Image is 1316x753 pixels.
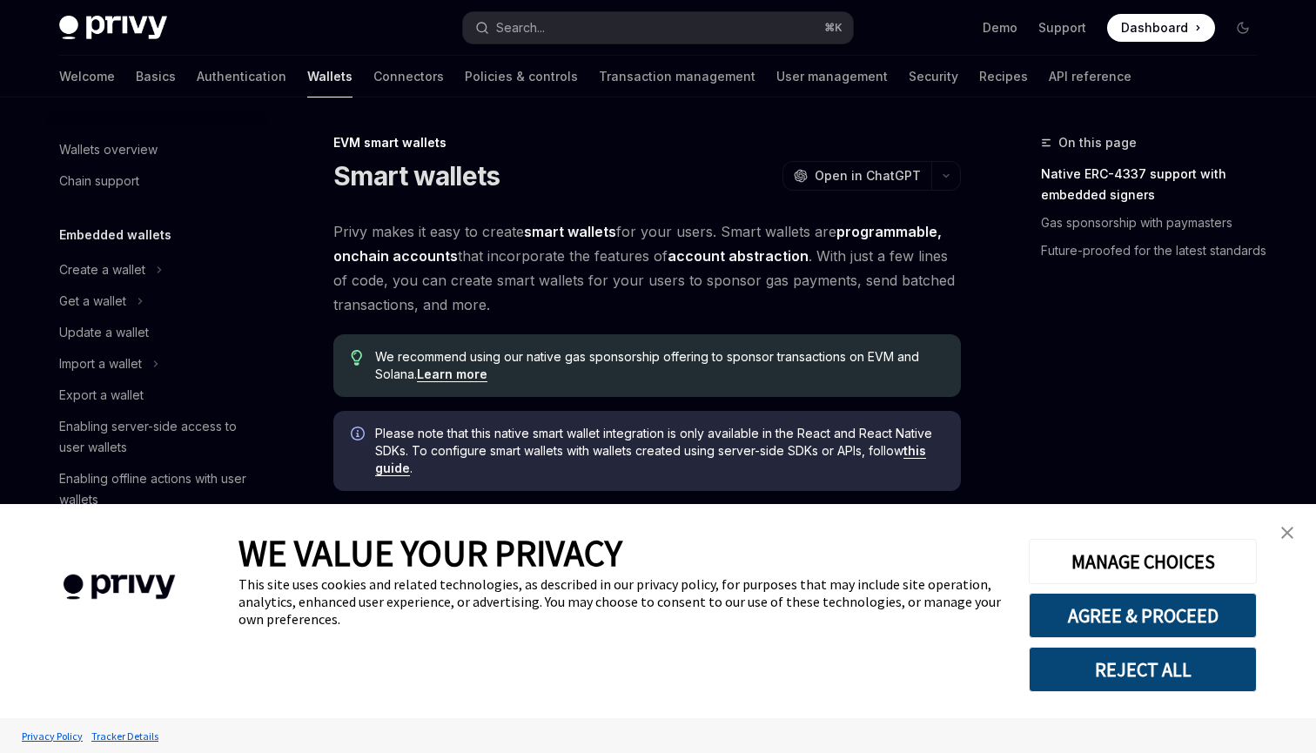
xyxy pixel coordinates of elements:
[307,56,352,97] a: Wallets
[333,134,961,151] div: EVM smart wallets
[45,463,268,515] a: Enabling offline actions with user wallets
[465,56,578,97] a: Policies & controls
[59,139,158,160] div: Wallets overview
[351,427,368,444] svg: Info
[463,12,853,44] button: Search...⌘K
[1058,132,1137,153] span: On this page
[1029,647,1257,692] button: REJECT ALL
[26,549,212,625] img: company logo
[59,259,145,280] div: Create a wallet
[59,385,144,406] div: Export a wallet
[815,167,921,185] span: Open in ChatGPT
[333,160,500,192] h1: Smart wallets
[45,348,268,380] button: Import a wallet
[59,171,139,192] div: Chain support
[1041,160,1271,209] a: Native ERC-4337 support with embedded signers
[59,291,126,312] div: Get a wallet
[59,225,171,245] h5: Embedded wallets
[87,721,163,751] a: Tracker Details
[59,16,167,40] img: dark logo
[333,219,961,317] span: Privy makes it easy to create for your users. Smart wallets are that incorporate the features of ...
[59,322,149,343] div: Update a wallet
[1041,209,1271,237] a: Gas sponsorship with paymasters
[824,21,843,35] span: ⌘ K
[1121,19,1188,37] span: Dashboard
[238,530,622,575] span: WE VALUE YOUR PRIVACY
[979,56,1028,97] a: Recipes
[375,348,943,383] span: We recommend using our native gas sponsorship offering to sponsor transactions on EVM and Solana.
[1107,14,1215,42] a: Dashboard
[417,366,487,382] a: Learn more
[1229,14,1257,42] button: Toggle dark mode
[496,17,545,38] div: Search...
[1049,56,1131,97] a: API reference
[1041,237,1271,265] a: Future-proofed for the latest standards
[45,380,268,411] a: Export a wallet
[375,425,943,477] span: Please note that this native smart wallet integration is only available in the React and React Na...
[238,575,1003,628] div: This site uses cookies and related technologies, as described in our privacy policy, for purposes...
[197,56,286,97] a: Authentication
[59,416,258,458] div: Enabling server-side access to user wallets
[59,468,258,510] div: Enabling offline actions with user wallets
[136,56,176,97] a: Basics
[17,721,87,751] a: Privacy Policy
[668,247,809,266] a: account abstraction
[45,286,268,317] button: Get a wallet
[45,411,268,463] a: Enabling server-side access to user wallets
[983,19,1017,37] a: Demo
[524,223,616,240] strong: smart wallets
[45,134,268,165] a: Wallets overview
[782,161,931,191] button: Open in ChatGPT
[351,350,363,366] svg: Tip
[59,56,115,97] a: Welcome
[909,56,958,97] a: Security
[1029,593,1257,638] button: AGREE & PROCEED
[373,56,444,97] a: Connectors
[1038,19,1086,37] a: Support
[45,254,268,286] button: Create a wallet
[1029,539,1257,584] button: MANAGE CHOICES
[1281,527,1293,539] img: close banner
[1270,515,1305,550] a: close banner
[45,317,268,348] a: Update a wallet
[45,165,268,197] a: Chain support
[776,56,888,97] a: User management
[59,353,142,374] div: Import a wallet
[599,56,755,97] a: Transaction management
